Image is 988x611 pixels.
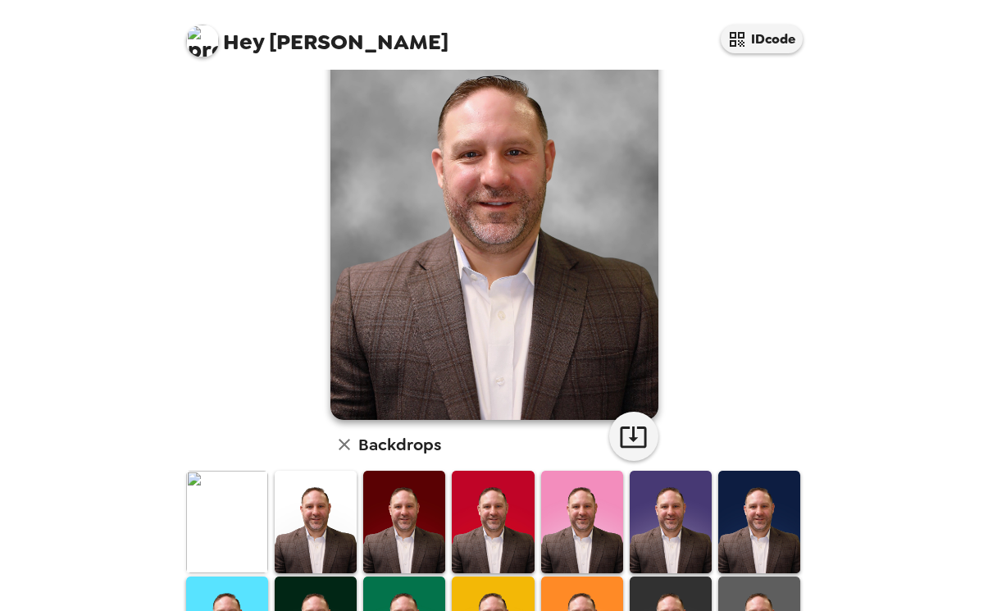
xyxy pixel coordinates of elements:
[186,16,448,53] span: [PERSON_NAME]
[721,25,803,53] button: IDcode
[223,27,264,57] span: Hey
[358,431,441,458] h6: Backdrops
[330,10,658,420] img: user
[186,471,268,573] img: Original
[186,25,219,57] img: profile pic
